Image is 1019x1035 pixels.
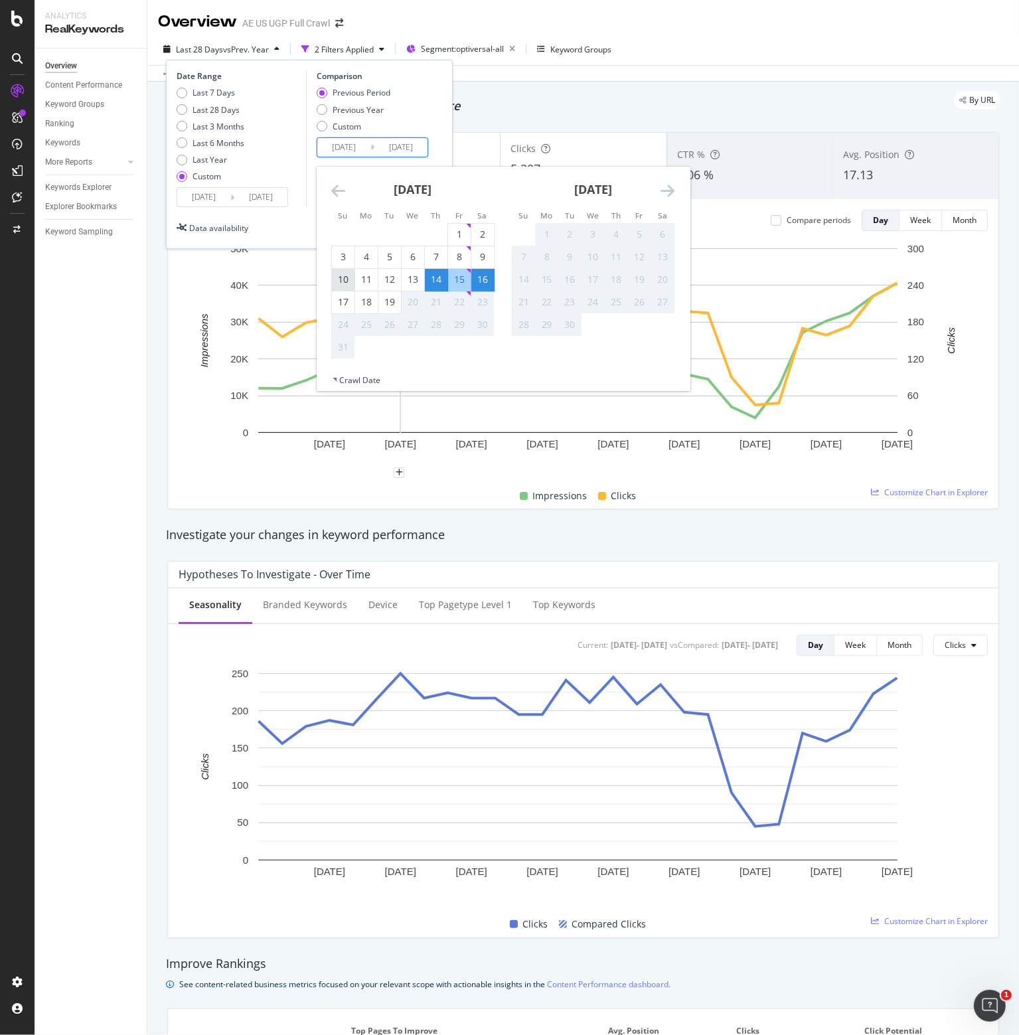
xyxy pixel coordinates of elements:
[900,210,942,231] button: Week
[189,598,242,611] div: Seasonality
[401,246,424,268] td: Choose Wednesday, August 6, 2025 as your check-in date. It’s available.
[45,155,92,169] div: More Reports
[177,154,244,165] div: Last Year
[677,167,714,183] span: 1.06 %
[670,639,719,651] div: vs Compared :
[177,121,244,132] div: Last 3 Months
[331,268,354,291] td: Choose Sunday, August 10, 2025 as your check-in date. It’s available.
[843,148,900,161] span: Avg. Position
[447,223,471,246] td: Choose Friday, August 1, 2025 as your check-in date. It’s available.
[331,336,354,358] td: Not available. Sunday, August 31, 2025
[651,223,674,246] td: Not available. Saturday, September 6, 2025
[471,268,494,291] td: Selected as end date. Saturday, August 16, 2025
[471,246,494,268] td: Choose Saturday, August 9, 2025 as your check-in date. It’s available.
[558,313,582,336] td: Not available. Tuesday, September 30, 2025
[605,228,628,241] div: 4
[559,228,582,241] div: 2
[237,817,248,828] text: 50
[629,250,651,264] div: 12
[605,295,628,309] div: 25
[954,91,1000,110] div: legacy label
[166,955,1000,973] div: Improve Rankings
[953,214,977,226] div: Month
[355,250,378,264] div: 4
[559,250,582,264] div: 9
[651,268,674,291] td: Not available. Saturday, September 20, 2025
[582,228,605,241] div: 3
[471,318,494,331] div: 30
[45,136,137,150] a: Keywords
[652,250,674,264] div: 13
[179,667,978,901] div: A chart.
[873,214,888,226] div: Day
[558,268,582,291] td: Not available. Tuesday, September 16, 2025
[176,44,223,55] span: Last 28 Days
[907,390,919,401] text: 60
[533,488,588,504] span: Impressions
[45,59,77,73] div: Overview
[419,598,512,611] div: Top pagetype Level 1
[189,222,248,234] div: Data availability
[629,295,651,309] div: 26
[45,98,104,112] div: Keyword Groups
[582,246,605,268] td: Not available. Wednesday, September 10, 2025
[597,865,629,876] text: [DATE]
[535,291,558,313] td: Not available. Monday, September 22, 2025
[811,865,842,876] text: [DATE]
[882,438,913,449] text: [DATE]
[360,210,372,220] small: Mo
[355,273,378,286] div: 11
[582,291,605,313] td: Not available. Wednesday, September 24, 2025
[448,273,471,286] div: 15
[888,639,911,651] div: Month
[558,223,582,246] td: Not available. Tuesday, September 2, 2025
[45,181,137,195] a: Keywords Explorer
[447,313,471,336] td: Not available. Friday, August 29, 2025
[512,273,535,286] div: 14
[354,291,378,313] td: Choose Monday, August 18, 2025 as your check-in date. It’s available.
[166,526,1000,544] div: Investigate your changes in keyword performance
[406,210,418,220] small: We
[559,273,582,286] div: 16
[652,228,674,241] div: 6
[315,44,374,55] div: 2 Filters Applied
[401,39,520,60] button: Segment:optiversal-all
[447,268,471,291] td: Selected. Friday, August 15, 2025
[629,228,651,241] div: 5
[536,318,558,331] div: 29
[378,295,401,309] div: 19
[907,279,924,291] text: 240
[368,598,398,611] div: Device
[230,279,248,291] text: 40K
[582,250,605,264] div: 10
[335,19,343,28] div: arrow-right-arrow-left
[605,223,628,246] td: Not available. Thursday, September 4, 2025
[402,250,424,264] div: 6
[582,268,605,291] td: Not available. Wednesday, September 17, 2025
[333,87,390,98] div: Previous Period
[834,635,877,656] button: Week
[384,210,394,220] small: Tu
[605,250,628,264] div: 11
[907,317,924,328] text: 180
[198,313,210,367] text: Impressions
[871,916,988,927] a: Customize Chart in Explorer
[471,228,494,241] div: 2
[456,438,487,449] text: [DATE]
[45,136,80,150] div: Keywords
[652,273,674,286] div: 20
[232,779,248,791] text: 100
[448,250,471,264] div: 8
[378,313,401,336] td: Not available. Tuesday, August 26, 2025
[193,104,240,116] div: Last 28 Days
[331,313,354,336] td: Not available. Sunday, August 24, 2025
[45,78,137,92] a: Content Performance
[158,11,237,33] div: Overview
[355,295,378,309] div: 18
[401,268,424,291] td: Choose Wednesday, August 13, 2025 as your check-in date. It’s available.
[611,210,621,220] small: Th
[232,705,248,716] text: 200
[158,39,285,60] button: Last 28 DaysvsPrev. Year
[471,313,494,336] td: Not available. Saturday, August 30, 2025
[317,121,390,132] div: Custom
